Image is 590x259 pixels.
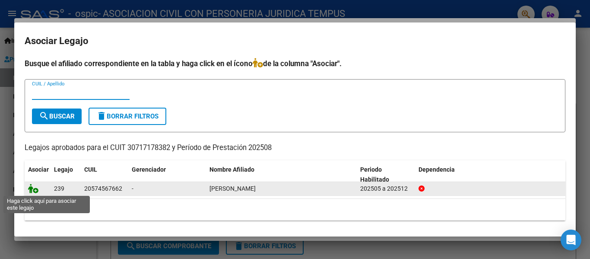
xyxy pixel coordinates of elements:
span: Gerenciador [132,166,166,173]
span: - [132,185,133,192]
span: Dependencia [419,166,455,173]
datatable-header-cell: Periodo Habilitado [357,160,415,189]
button: Borrar Filtros [89,108,166,125]
div: 1 registros [25,199,565,221]
span: LEIVA JANO [209,185,256,192]
span: Legajo [54,166,73,173]
span: CUIL [84,166,97,173]
p: Legajos aprobados para el CUIT 30717178382 y Período de Prestación 202508 [25,143,565,153]
span: 239 [54,185,64,192]
div: Open Intercom Messenger [561,230,581,250]
datatable-header-cell: Nombre Afiliado [206,160,357,189]
datatable-header-cell: Legajo [51,160,81,189]
span: Periodo Habilitado [360,166,389,183]
datatable-header-cell: Asociar [25,160,51,189]
datatable-header-cell: Dependencia [415,160,566,189]
div: 202505 a 202512 [360,184,412,194]
mat-icon: delete [96,111,107,121]
datatable-header-cell: CUIL [81,160,128,189]
span: Asociar [28,166,49,173]
h2: Asociar Legajo [25,33,565,49]
span: Nombre Afiliado [209,166,254,173]
datatable-header-cell: Gerenciador [128,160,206,189]
div: 20574567662 [84,184,122,194]
mat-icon: search [39,111,49,121]
button: Buscar [32,109,82,124]
span: Borrar Filtros [96,112,159,120]
h4: Busque el afiliado correspondiente en la tabla y haga click en el ícono de la columna "Asociar". [25,58,565,69]
span: Buscar [39,112,75,120]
